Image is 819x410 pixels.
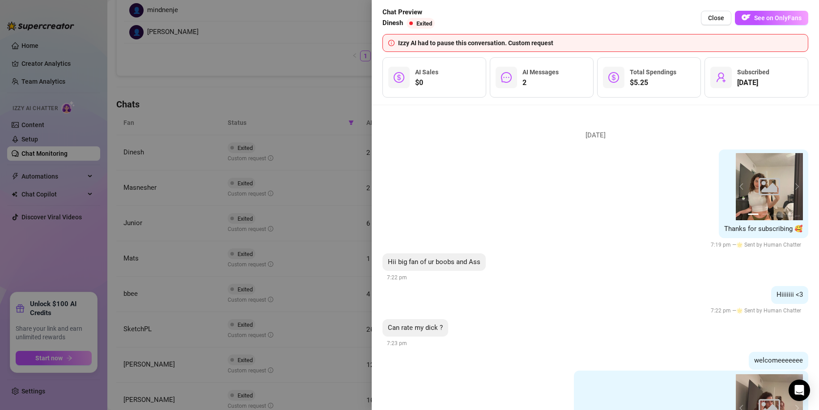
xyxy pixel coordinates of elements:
button: Close [701,11,731,25]
span: [DATE] [579,130,612,141]
span: Close [708,14,724,21]
button: prev [739,183,747,190]
div: Open Intercom Messenger [789,380,810,401]
span: Subscribed [737,68,769,76]
span: Thanks for subscribing 🥰 [724,225,803,233]
span: 7:19 pm — [711,242,804,248]
span: [DATE] [737,77,769,88]
span: dollar [608,72,619,83]
span: info-circle [388,40,395,46]
span: 7:22 pm — [711,307,804,314]
span: Total Spendings [630,68,676,76]
span: user-add [716,72,726,83]
span: 2 [522,77,559,88]
button: OFSee on OnlyFans [735,11,808,25]
span: 7:22 pm [387,274,407,281]
span: 🌟 Sent by Human Chatter [736,307,801,314]
span: Can rate my dick ? [388,324,443,332]
span: See on OnlyFans [754,14,802,21]
span: Chat Preview [382,7,438,18]
button: next [792,183,799,190]
span: message [501,72,512,83]
span: Exited [416,20,432,27]
button: 4 [784,214,791,215]
span: Dinesh [382,18,403,29]
img: OF [742,13,751,22]
span: $5.25 [630,77,676,88]
span: dollar [394,72,404,83]
span: Hii big fan of ur boobs and Ass [388,258,480,266]
button: 3 [773,214,780,215]
span: Hiiiiiii <3 [777,290,803,299]
span: welcomeeeeeee [754,356,803,364]
span: $0 [415,77,438,88]
span: 🌟 Sent by Human Chatter [736,242,801,248]
span: 7:23 pm [387,340,407,346]
div: Izzy AI had to pause this conversation. Custom request [398,38,802,48]
span: AI Messages [522,68,559,76]
span: AI Sales [415,68,438,76]
button: 2 [762,214,769,215]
